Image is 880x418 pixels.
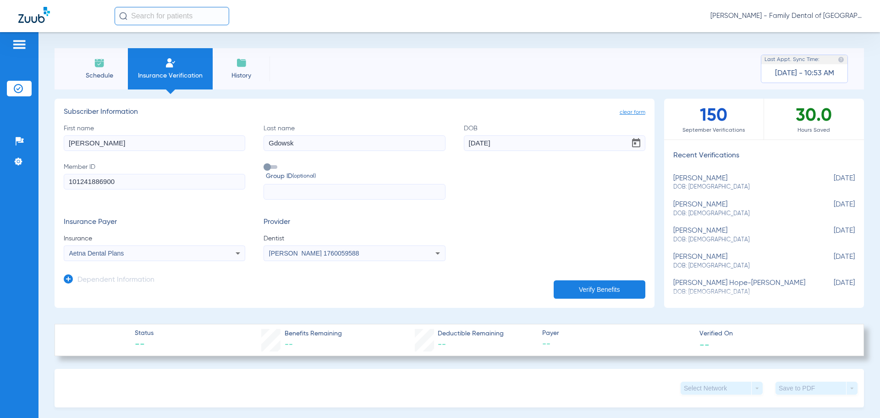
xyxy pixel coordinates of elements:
span: [DATE] [809,227,855,244]
span: [DATE] [809,201,855,217]
span: Deductible Remaining [438,329,504,339]
div: [PERSON_NAME] [673,174,809,191]
div: [PERSON_NAME] hope-[PERSON_NAME] [673,279,809,296]
span: [DATE] - 10:53 AM [775,69,834,78]
span: [DATE] [809,174,855,191]
span: DOB: [DEMOGRAPHIC_DATA] [673,236,809,244]
h3: Subscriber Information [64,108,645,117]
span: -- [699,340,709,349]
div: [PERSON_NAME] [673,227,809,244]
span: Group ID [266,172,445,181]
label: Last name [264,124,445,151]
span: [PERSON_NAME] - Family Dental of [GEOGRAPHIC_DATA] [710,11,862,21]
span: [DATE] [809,253,855,270]
span: Insurance Verification [135,71,206,80]
h3: Recent Verifications [664,151,864,161]
span: History [220,71,263,80]
img: Schedule [94,57,105,68]
input: First name [64,135,245,151]
span: DOB: [DEMOGRAPHIC_DATA] [673,288,809,296]
input: Member ID [64,174,245,189]
span: Dentist [264,234,445,243]
div: [PERSON_NAME] [673,201,809,217]
span: Payer [542,329,692,338]
input: Last name [264,135,445,151]
span: [DATE] [809,279,855,296]
span: Aetna Dental Plans [69,250,124,257]
img: Search Icon [119,12,127,20]
img: hamburger-icon [12,39,27,50]
span: Insurance [64,234,245,243]
span: DOB: [DEMOGRAPHIC_DATA] [673,183,809,191]
span: Verified On [699,329,849,339]
span: Schedule [77,71,121,80]
span: DOB: [DEMOGRAPHIC_DATA] [673,262,809,270]
h3: Dependent Information [77,276,154,285]
span: -- [285,340,293,349]
div: 30.0 [764,99,864,139]
img: last sync help info [838,56,844,63]
label: DOB [464,124,645,151]
img: Manual Insurance Verification [165,57,176,68]
small: (optional) [292,172,316,181]
span: September Verifications [664,126,764,135]
div: 150 [664,99,764,139]
span: -- [438,340,446,349]
h3: Provider [264,218,445,227]
span: DOB: [DEMOGRAPHIC_DATA] [673,210,809,218]
span: Status [135,329,154,338]
label: First name [64,124,245,151]
input: DOBOpen calendar [464,135,645,151]
img: History [236,57,247,68]
span: [PERSON_NAME] 1760059588 [269,250,359,257]
img: Zuub Logo [18,7,50,23]
span: clear form [620,108,645,117]
button: Verify Benefits [554,280,645,299]
span: Hours Saved [764,126,864,135]
button: Open calendar [627,134,645,152]
span: -- [135,339,154,351]
label: Member ID [64,162,245,200]
span: Last Appt. Sync Time: [764,55,819,64]
span: -- [542,339,692,350]
div: [PERSON_NAME] [673,253,809,270]
span: Benefits Remaining [285,329,342,339]
h3: Insurance Payer [64,218,245,227]
input: Search for patients [115,7,229,25]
